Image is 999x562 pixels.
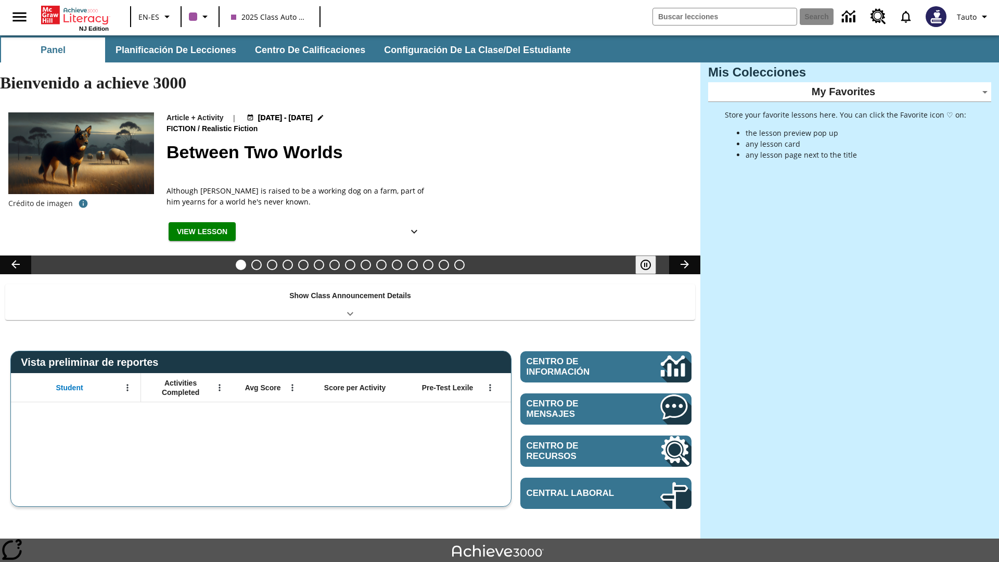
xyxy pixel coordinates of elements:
[166,123,198,135] span: Fiction
[454,260,465,270] button: Slide 15 Point of View
[361,260,371,270] button: Slide 9 Attack of the Terrifying Tomatoes
[289,290,411,301] p: Show Class Announcement Details
[285,380,300,395] button: Abrir menú
[725,109,966,120] p: Store your favorite lessons here. You can click the Favorite icon ♡ on:
[653,8,797,25] input: search field
[919,3,953,30] button: Escoja un nuevo avatar
[376,37,579,62] button: Configuración de la clase/del estudiante
[520,351,691,382] a: Centro de información
[21,356,163,368] span: Vista preliminar de reportes
[4,2,35,32] button: Abrir el menú lateral
[283,260,293,270] button: Slide 4 ¿Qué importancia tiene un nombre?
[298,260,309,270] button: Slide 5 ¿Lo quieres con papas fritas?
[836,3,864,31] a: Centro de información
[232,112,236,123] span: |
[527,441,629,462] span: Centro de recursos
[864,3,892,31] a: Centro de recursos, Se abrirá en una pestaña nueva.
[245,383,281,392] span: Avg Score
[392,260,402,270] button: Slide 11 The Invasion of the Free CD
[138,11,159,22] span: EN-ES
[5,284,695,320] div: Show Class Announcement Details
[520,393,691,425] a: Centro de mensajes
[404,222,425,241] button: Ver más
[376,260,387,270] button: Slide 10 Fashion Forward in Ancient Rome
[231,11,308,22] span: 2025 Class Auto Grade 13
[520,436,691,467] a: Centro de recursos, Se abrirá en una pestaña nueva.
[329,260,340,270] button: Slide 7 The Last Homesteaders
[56,383,83,392] span: Student
[527,356,625,377] span: Centro de información
[527,488,629,499] span: Central laboral
[314,260,324,270] button: Slide 6 ¿Los autos del futuro?
[166,139,688,165] h2: Between Two Worlds
[166,185,427,207] div: Although [PERSON_NAME] is raised to be a working dog on a farm, part of him yearns for a world he...
[8,112,154,195] img: A dog with dark fur and light tan markings looks off into the distance while sheep graze in the b...
[422,383,473,392] span: Pre-Test Lexile
[439,260,449,270] button: Slide 14 Career Lesson
[41,4,109,32] div: Portada
[120,380,135,395] button: Abrir menú
[324,383,386,392] span: Score per Activity
[957,11,977,22] span: Tauto
[236,260,246,270] button: Slide 1 Between Two Worlds
[669,256,700,274] button: Carrusel de lecciones, seguir
[247,37,374,62] button: Centro de calificaciones
[251,260,262,270] button: Slide 2 Test lesson 3/27 en
[107,37,245,62] button: Planificación de lecciones
[258,112,313,123] span: [DATE] - [DATE]
[708,65,991,80] h3: Mis Colecciones
[134,7,177,26] button: Language: EN-ES, Selecciona un idioma
[746,127,966,138] li: the lesson preview pop up
[166,185,427,207] span: Although Chip is raised to be a working dog on a farm, part of him yearns for a world he's never ...
[245,112,327,123] button: Aug 18 - Aug 18 Elegir fechas
[202,123,260,135] span: Realistic Fiction
[746,149,966,160] li: any lesson page next to the title
[708,82,991,102] div: My Favorites
[345,260,355,270] button: Slide 8 Solar Power to the People
[635,256,656,274] button: Pausar
[185,7,215,26] button: El color de la clase es morado/púrpura. Cambiar el color de la clase.
[267,260,277,270] button: Slide 3 Llevar el cine a la dimensión X
[423,260,433,270] button: Slide 13 Pre-release lesson
[169,222,236,241] button: View Lesson
[482,380,498,395] button: Abrir menú
[520,478,691,509] a: Central laboral
[79,25,109,32] span: NJ Edition
[41,5,109,25] a: Portada
[527,399,629,419] span: Centro de mensajes
[746,138,966,149] li: any lesson card
[926,6,946,27] img: Avatar
[635,256,667,274] div: Pausar
[212,380,227,395] button: Abrir menú
[73,194,94,213] button: Image credit: Shutterstock.AI/Shutterstock
[407,260,418,270] button: Slide 12 Mixed Practice: Citing Evidence
[166,112,224,123] p: Article + Activity
[146,378,215,397] span: Activities Completed
[953,7,995,26] button: Perfil/Configuración
[892,3,919,30] a: Notificaciones
[198,124,200,133] span: /
[8,198,73,209] p: Crédito de imagen
[1,37,105,62] button: Panel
